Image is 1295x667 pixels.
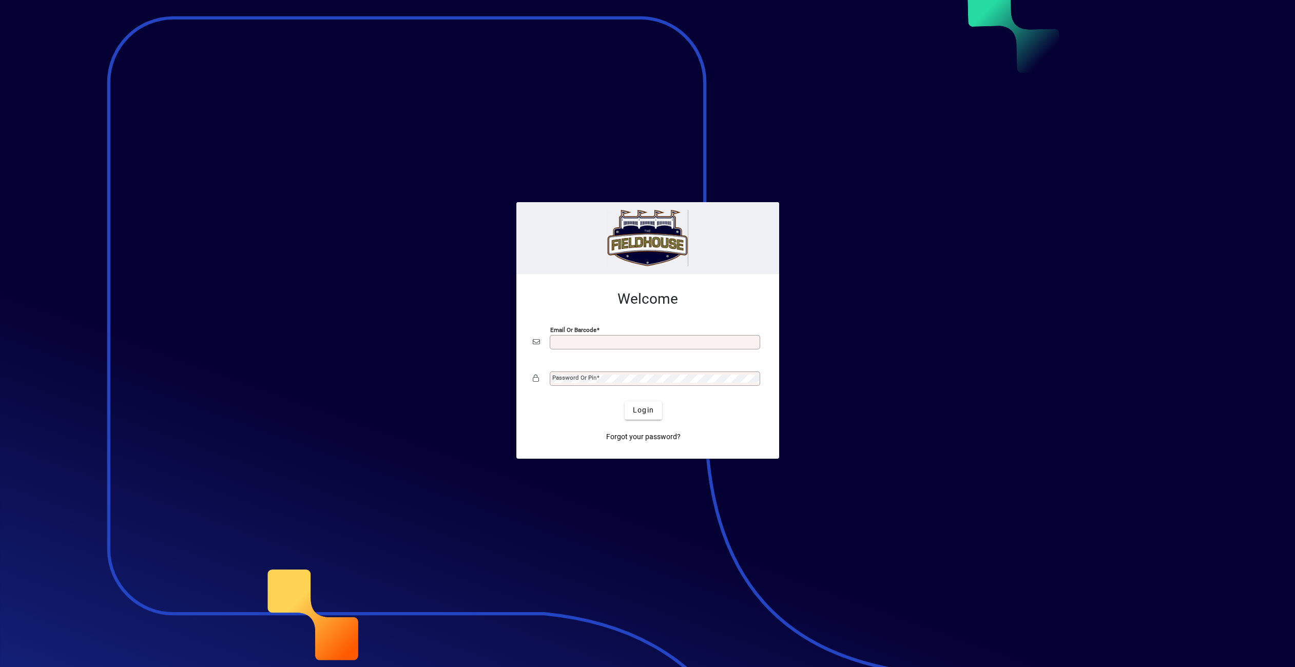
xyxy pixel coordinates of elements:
a: Forgot your password? [602,428,685,446]
mat-label: Password or Pin [552,374,596,381]
span: Login [633,405,654,416]
span: Forgot your password? [606,431,681,442]
h2: Welcome [533,290,763,308]
button: Login [625,401,662,420]
mat-label: Email or Barcode [550,326,596,333]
